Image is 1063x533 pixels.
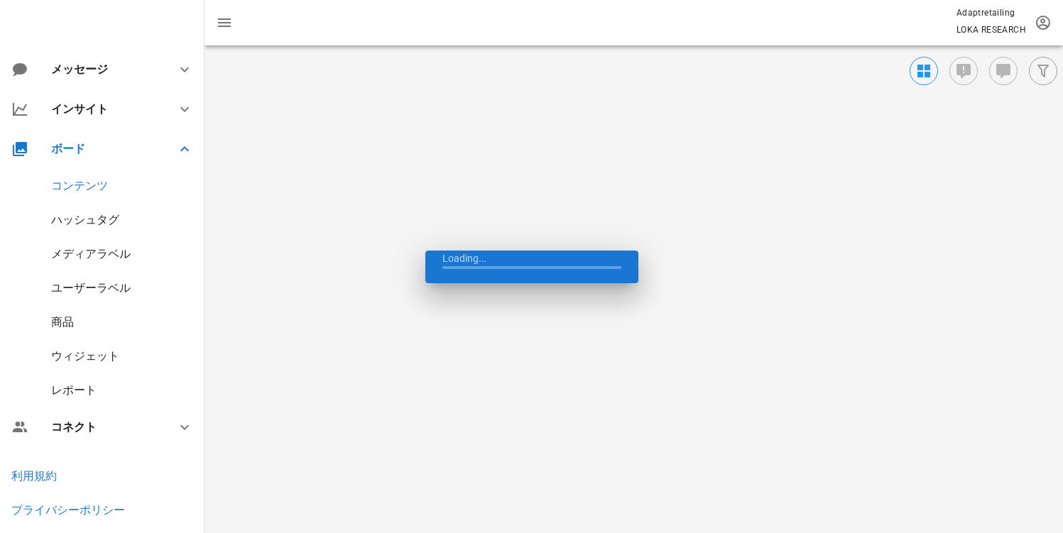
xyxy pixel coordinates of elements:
[51,383,97,397] a: レポート
[51,142,159,155] div: ボード
[956,6,1026,20] p: Adaptretailing
[956,23,1026,37] p: LOKA RESEARCH
[51,247,131,260] a: メディアラベル
[51,62,153,76] div: メッセージ
[11,503,125,517] a: プライバシーポリシー
[51,349,119,363] a: ウィジェット
[51,281,131,295] a: ユーザーラベル
[425,251,638,283] div: Loading...
[11,469,57,483] a: 利用規約
[51,213,119,226] a: ハッシュタグ
[51,102,159,116] div: インサイト
[51,179,108,192] a: コンテンツ
[51,420,159,434] div: コネクト
[51,315,74,329] a: 商品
